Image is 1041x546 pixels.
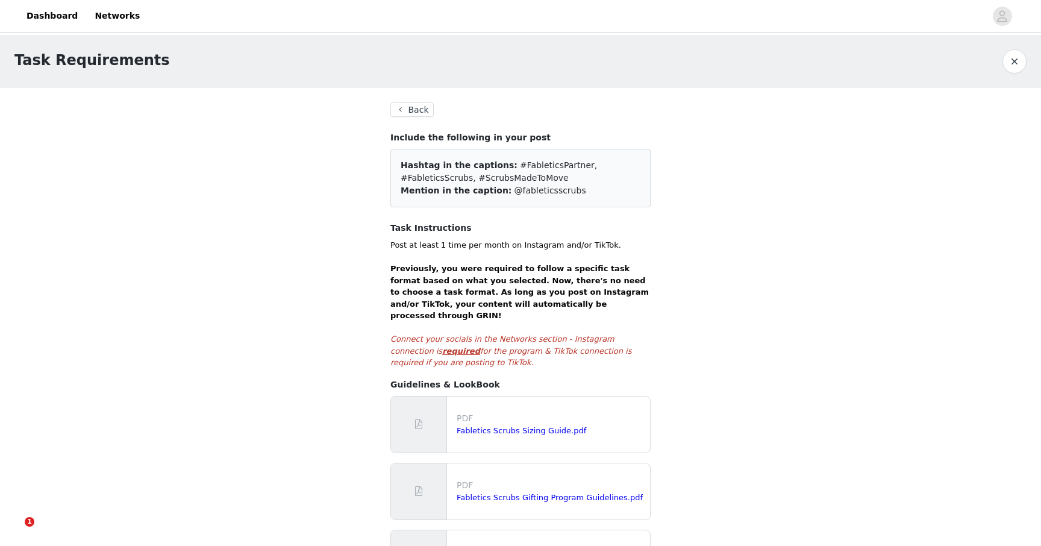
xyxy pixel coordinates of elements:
span: Mention in the caption: [401,186,511,195]
h4: Include the following in your post [390,131,651,144]
a: Fabletics Scrubs Sizing Guide.pdf [457,426,586,435]
p: PDF [457,479,645,492]
h4: Task Instructions [390,222,651,234]
p: PDF [457,412,645,425]
p: Post at least 1 time per month on Instagram and/or TikTok. [390,239,651,251]
h4: Guidelines & LookBook [390,378,651,391]
span: Hashtag in the captions: [401,160,517,170]
a: Dashboard [19,2,85,30]
div: avatar [996,7,1008,26]
strong: required [442,347,480,356]
a: Fabletics Scrubs Gifting Program Guidelines.pdf [457,493,643,502]
h1: Task Requirements [14,49,170,71]
em: Connect your socials in the Networks section - Instagram connection is for the program & TikTok c... [390,334,631,367]
button: Back [390,102,434,117]
span: @fableticsscrubs [514,186,586,195]
a: Networks [87,2,147,30]
strong: Previously, you were required to follow a specific task format based on what you selected. Now, t... [390,264,649,320]
span: 1 [25,517,34,527]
